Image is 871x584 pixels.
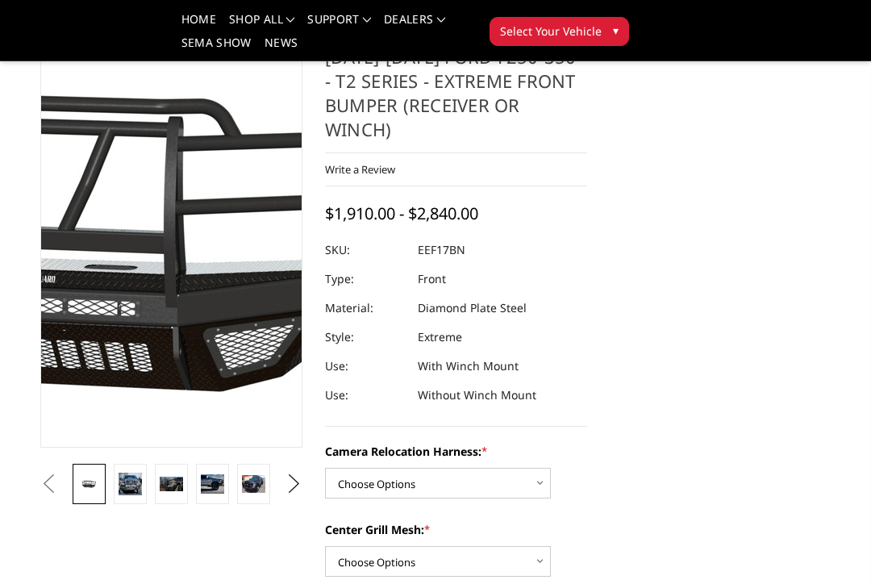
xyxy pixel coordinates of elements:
a: SEMA Show [181,37,252,60]
button: Next [282,472,306,496]
label: Camera Relocation Harness: [325,443,587,460]
a: News [265,37,298,60]
span: Select Your Vehicle [500,23,602,40]
dd: With Winch Mount [418,352,519,381]
dt: Material: [325,294,406,323]
a: Home [181,14,216,37]
img: 2017-2022 Ford F250-350 - T2 Series - Extreme Front Bumper (receiver or winch) [160,477,183,492]
a: shop all [229,14,294,37]
button: Select Your Vehicle [490,17,629,46]
dd: Without Winch Mount [418,381,536,410]
img: 2017-2022 Ford F250-350 - T2 Series - Extreme Front Bumper (receiver or winch) [242,475,265,493]
dt: SKU: [325,236,406,265]
a: Support [307,14,371,37]
dd: Extreme [418,323,462,352]
dd: Front [418,265,446,294]
a: 2017-2022 Ford F250-350 - T2 Series - Extreme Front Bumper (receiver or winch) [40,44,302,448]
span: $1,910.00 - $2,840.00 [325,202,478,224]
dt: Type: [325,265,406,294]
img: 2017-2022 Ford F250-350 - T2 Series - Extreme Front Bumper (receiver or winch) [201,474,224,494]
a: Write a Review [325,162,395,177]
h1: [DATE]-[DATE] Ford F250-350 - T2 Series - Extreme Front Bumper (receiver or winch) [325,44,587,153]
dd: EEF17BN [418,236,465,265]
label: Center Grill Mesh: [325,521,587,538]
img: 2017-2022 Ford F250-350 - T2 Series - Extreme Front Bumper (receiver or winch) [119,473,142,495]
button: Previous [36,472,60,496]
a: Dealers [384,14,445,37]
dt: Use: [325,381,406,410]
span: ▾ [613,22,619,39]
dd: Diamond Plate Steel [418,294,527,323]
dt: Style: [325,323,406,352]
dt: Use: [325,352,406,381]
